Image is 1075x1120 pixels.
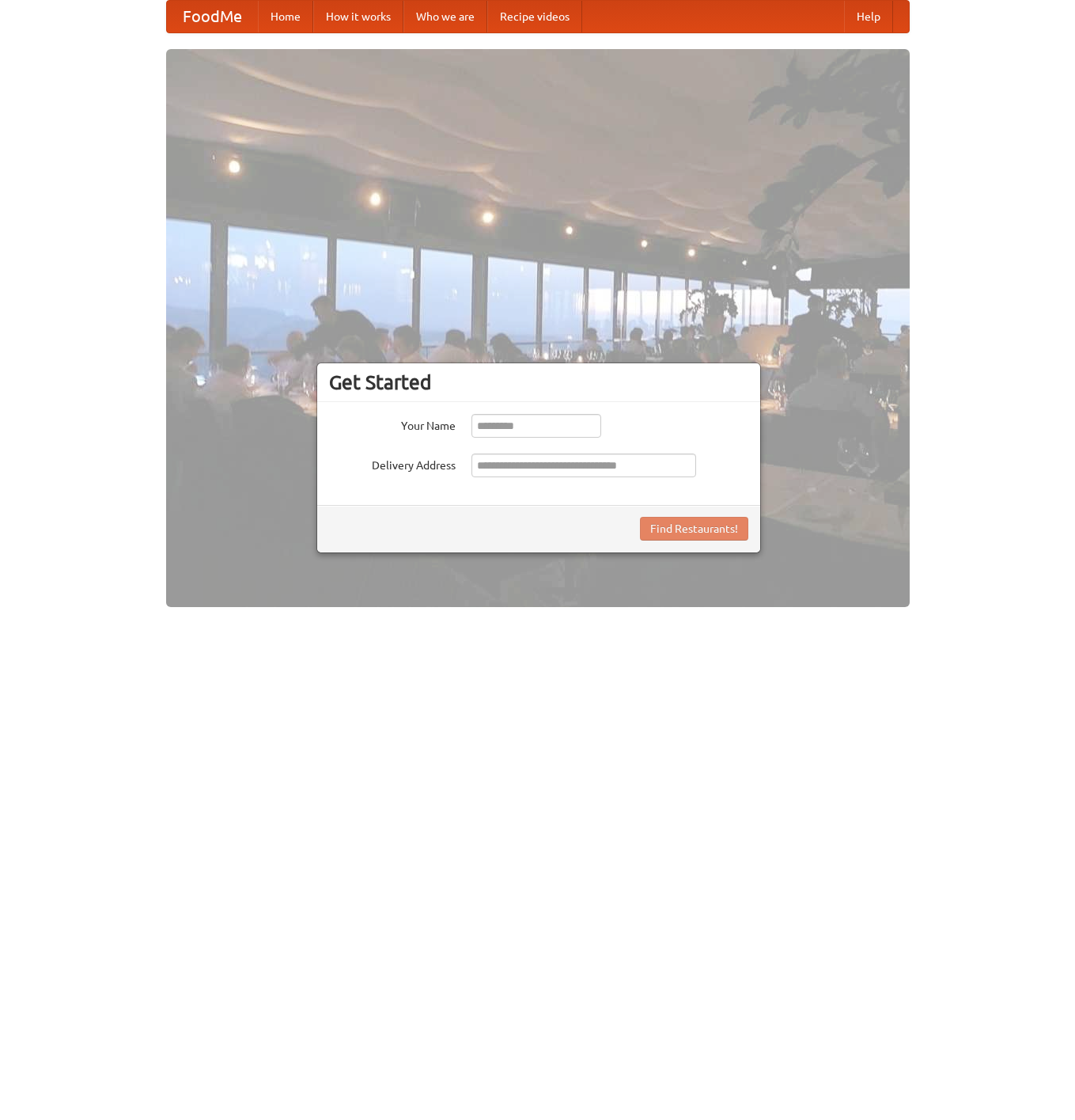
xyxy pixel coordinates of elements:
[487,1,582,32] a: Recipe videos
[313,1,403,32] a: How it works
[640,517,748,541] button: Find Restaurants!
[329,454,456,473] label: Delivery Address
[329,370,748,394] h3: Get Started
[844,1,893,32] a: Help
[403,1,487,32] a: Who we are
[329,414,456,434] label: Your Name
[167,1,258,32] a: FoodMe
[258,1,313,32] a: Home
